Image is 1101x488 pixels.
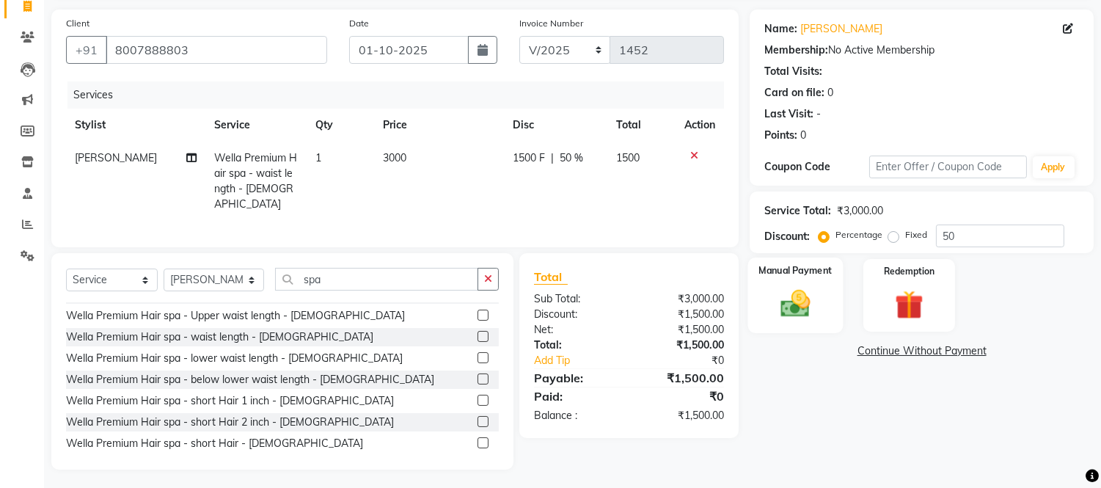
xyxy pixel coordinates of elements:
[816,106,821,122] div: -
[205,109,307,142] th: Service
[647,353,736,368] div: ₹0
[629,291,736,307] div: ₹3,000.00
[66,351,403,366] div: Wella Premium Hair spa - lower waist length - [DEMOGRAPHIC_DATA]
[275,268,478,291] input: Search or Scan
[764,106,813,122] div: Last Visit:
[827,85,833,101] div: 0
[884,265,934,278] label: Redemption
[66,393,394,409] div: Wella Premium Hair spa - short Hair 1 inch - [DEMOGRAPHIC_DATA]
[66,308,405,324] div: Wella Premium Hair spa - Upper waist length - [DEMOGRAPHIC_DATA]
[800,128,806,143] div: 0
[764,159,869,175] div: Coupon Code
[629,307,736,322] div: ₹1,500.00
[66,372,434,387] div: Wella Premium Hair spa - below lower waist length - [DEMOGRAPHIC_DATA]
[523,353,647,368] a: Add Tip
[629,408,736,423] div: ₹1,500.00
[214,151,297,211] span: Wella Premium Hair spa - waist length - [DEMOGRAPHIC_DATA]
[551,150,554,166] span: |
[629,387,736,405] div: ₹0
[66,436,363,451] div: Wella Premium Hair spa - short Hair - [DEMOGRAPHIC_DATA]
[513,150,545,166] span: 1500 F
[315,151,321,164] span: 1
[764,85,824,101] div: Card on file:
[764,203,831,219] div: Service Total:
[800,21,882,37] a: [PERSON_NAME]
[629,369,736,387] div: ₹1,500.00
[523,291,629,307] div: Sub Total:
[886,287,932,323] img: _gift.svg
[772,287,820,321] img: _cash.svg
[534,269,568,285] span: Total
[835,228,882,241] label: Percentage
[764,128,797,143] div: Points:
[75,151,157,164] span: [PERSON_NAME]
[66,36,107,64] button: +91
[106,36,327,64] input: Search by Name/Mobile/Email/Code
[837,203,883,219] div: ₹3,000.00
[676,109,724,142] th: Action
[523,322,629,338] div: Net:
[764,229,810,244] div: Discount:
[759,263,833,277] label: Manual Payment
[523,307,629,322] div: Discount:
[764,64,822,79] div: Total Visits:
[67,81,735,109] div: Services
[307,109,374,142] th: Qty
[629,322,736,338] div: ₹1,500.00
[523,387,629,405] div: Paid:
[374,109,504,142] th: Price
[560,150,583,166] span: 50 %
[349,17,369,30] label: Date
[905,228,927,241] label: Fixed
[523,338,629,353] div: Total:
[523,408,629,423] div: Balance :
[1033,156,1075,178] button: Apply
[753,343,1091,359] a: Continue Without Payment
[764,43,1079,58] div: No Active Membership
[66,415,394,430] div: Wella Premium Hair spa - short Hair 2 inch - [DEMOGRAPHIC_DATA]
[764,21,797,37] div: Name:
[383,151,406,164] span: 3000
[616,151,640,164] span: 1500
[504,109,607,142] th: Disc
[607,109,676,142] th: Total
[66,329,373,345] div: Wella Premium Hair spa - waist length - [DEMOGRAPHIC_DATA]
[66,17,89,30] label: Client
[519,17,583,30] label: Invoice Number
[523,369,629,387] div: Payable:
[764,43,828,58] div: Membership:
[869,156,1026,178] input: Enter Offer / Coupon Code
[66,109,205,142] th: Stylist
[629,338,736,353] div: ₹1,500.00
